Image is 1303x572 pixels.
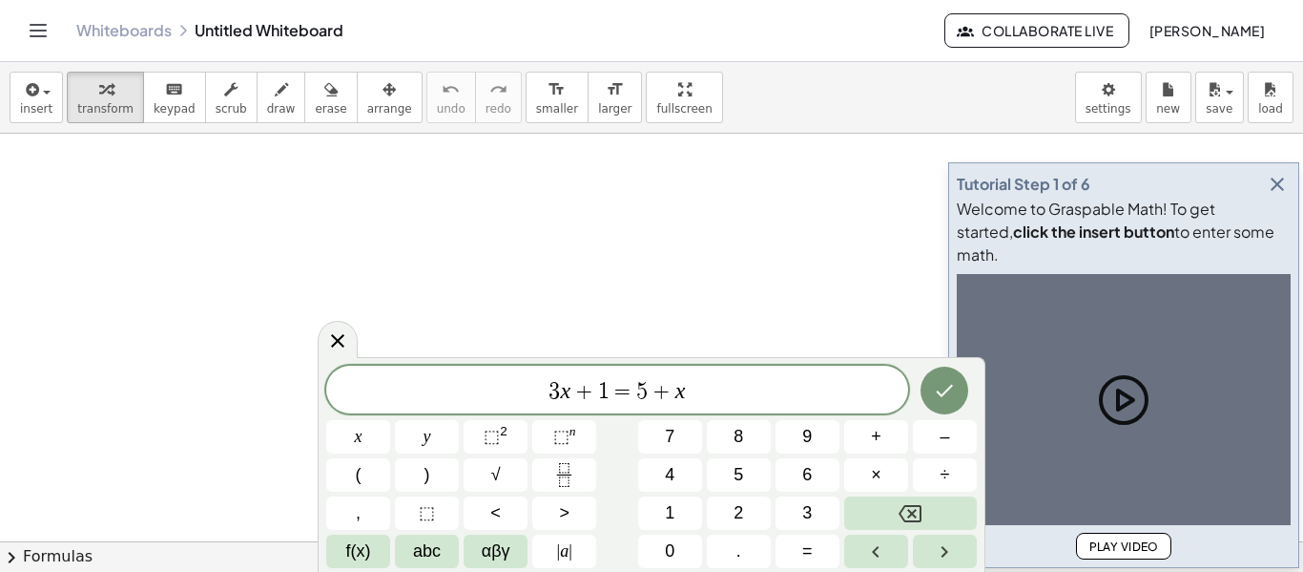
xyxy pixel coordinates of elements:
button: 0 [638,535,702,568]
i: format_size [548,78,566,101]
span: settings [1086,102,1131,116]
button: Times [844,458,908,492]
span: + [871,424,881,450]
span: 0 [665,539,674,564]
button: . [707,535,771,568]
button: settings [1075,72,1142,123]
a: Whiteboards [76,21,172,40]
span: larger [598,102,631,116]
span: 3 [548,380,560,403]
span: = [610,380,637,403]
span: √ [491,462,501,488]
sup: n [569,424,576,438]
span: 5 [636,380,648,403]
button: , [326,497,390,530]
span: fullscreen [656,102,712,116]
span: insert [20,102,52,116]
span: ( [356,462,362,488]
button: Fraction [532,458,596,492]
span: transform [77,102,134,116]
button: arrange [357,72,423,123]
span: x [355,424,362,450]
button: Functions [326,535,390,568]
button: save [1195,72,1244,123]
button: Collaborate Live [944,13,1129,48]
i: keyboard [165,78,183,101]
button: fullscreen [646,72,722,123]
button: Divide [913,458,977,492]
button: Superscript [532,420,596,454]
button: Greek alphabet [464,535,527,568]
button: keyboardkeypad [143,72,206,123]
span: 4 [665,462,674,488]
button: insert [10,72,63,123]
span: smaller [536,102,578,116]
span: y [424,424,431,450]
span: ) [424,462,430,488]
span: < [490,500,501,526]
span: ⬚ [419,500,435,526]
span: keypad [154,102,196,116]
button: Greater than [532,497,596,530]
button: y [395,420,459,454]
span: , [356,500,361,526]
i: format_size [606,78,624,101]
span: 3 [802,500,812,526]
span: a [557,539,572,564]
button: Less than [464,497,527,530]
button: Placeholder [395,497,459,530]
span: new [1156,102,1180,116]
span: redo [486,102,511,116]
button: 1 [638,497,702,530]
button: Absolute value [532,535,596,568]
span: ⬚ [484,427,500,446]
span: 5 [734,462,743,488]
button: Play Video [1076,533,1171,560]
span: save [1206,102,1232,116]
button: Plus [844,420,908,454]
button: Squared [464,420,527,454]
button: Left arrow [844,535,908,568]
span: Collaborate Live [961,22,1113,39]
span: arrange [367,102,412,116]
span: erase [315,102,346,116]
span: . [736,539,741,564]
button: 5 [707,458,771,492]
button: format_sizesmaller [526,72,589,123]
button: load [1248,72,1293,123]
span: 7 [665,424,674,450]
span: Play Video [1088,540,1159,554]
i: redo [489,78,507,101]
span: × [871,462,881,488]
span: load [1258,102,1283,116]
button: ) [395,458,459,492]
span: – [940,424,949,450]
span: abc [413,539,441,564]
span: draw [267,102,296,116]
button: Minus [913,420,977,454]
button: Equals [776,535,839,568]
button: 6 [776,458,839,492]
div: Welcome to Graspable Math! To get started, to enter some math. [957,198,1291,266]
button: redoredo [475,72,522,123]
span: ⬚ [553,427,569,446]
button: Square root [464,458,527,492]
button: format_sizelarger [588,72,642,123]
button: Toggle navigation [23,15,53,46]
button: Right arrow [913,535,977,568]
button: 4 [638,458,702,492]
span: ÷ [941,462,950,488]
span: f(x) [346,539,371,564]
button: new [1146,72,1191,123]
button: [PERSON_NAME] [1133,13,1280,48]
button: Backspace [844,497,977,530]
button: 7 [638,420,702,454]
button: undoundo [426,72,476,123]
button: draw [257,72,306,123]
i: undo [442,78,460,101]
div: Tutorial Step 1 of 6 [957,173,1090,196]
button: 8 [707,420,771,454]
button: 9 [776,420,839,454]
sup: 2 [500,424,507,438]
button: scrub [205,72,258,123]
